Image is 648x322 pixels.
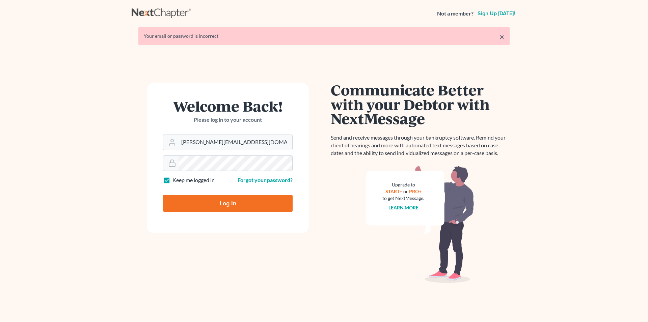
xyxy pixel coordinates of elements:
span: or [403,188,408,194]
a: PRO+ [409,188,422,194]
a: × [500,33,504,41]
a: Forgot your password? [238,177,293,183]
label: Keep me logged in [172,176,215,184]
a: Sign up [DATE]! [476,11,516,16]
div: to get NextMessage. [382,195,424,202]
a: START+ [385,188,402,194]
div: Upgrade to [382,181,424,188]
h1: Communicate Better with your Debtor with NextMessage [331,83,510,126]
input: Log In [163,195,293,212]
strong: Not a member? [437,10,474,18]
p: Please log in to your account [163,116,293,124]
img: nextmessage_bg-59042aed3d76b12b5cd301f8e5b87938c9018125f34e5fa2b7a6b67550977c72.svg [366,165,474,283]
input: Email Address [179,135,292,150]
a: Learn more [388,205,418,210]
div: Your email or password is incorrect [144,33,504,39]
h1: Welcome Back! [163,99,293,113]
p: Send and receive messages through your bankruptcy software. Remind your client of hearings and mo... [331,134,510,157]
